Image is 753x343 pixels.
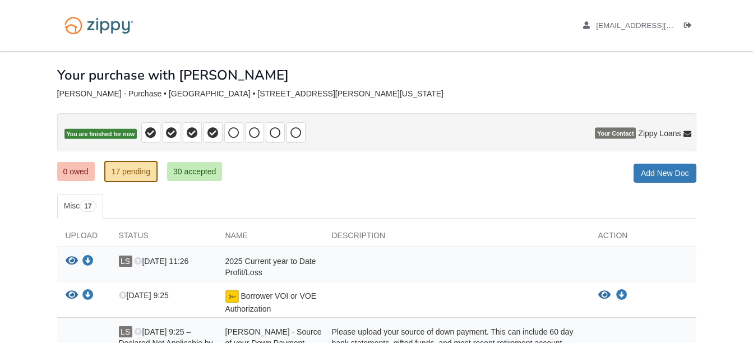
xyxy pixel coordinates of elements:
[583,21,725,33] a: edit profile
[119,326,132,337] span: LS
[324,230,590,247] div: Description
[57,230,110,247] div: Upload
[80,201,96,212] span: 17
[64,129,137,140] span: You are finished for now
[225,291,316,313] span: Borrower VOI or VOE Authorization
[634,164,696,183] a: Add New Doc
[638,128,681,139] span: Zippy Loans
[684,21,696,33] a: Log out
[134,257,188,266] span: [DATE] 11:26
[217,230,324,247] div: Name
[225,257,316,277] span: 2025 Current year to Date Profit/Loss
[57,68,289,82] h1: Your purchase with [PERSON_NAME]
[167,162,222,181] a: 30 accepted
[596,21,724,30] span: lskelton2000@gmail.com
[110,230,217,247] div: Status
[225,290,239,303] img: Document fully signed
[616,291,627,300] a: Download Borrower VOI or VOE Authorization
[590,230,696,247] div: Action
[119,256,132,267] span: LS
[57,194,103,219] a: Misc
[82,257,94,266] a: Download 2025 Current year to Date Profit/Loss
[595,128,636,139] span: Your Contact
[57,89,696,99] div: [PERSON_NAME] - Purchase • [GEOGRAPHIC_DATA] • [STREET_ADDRESS][PERSON_NAME][US_STATE]
[598,290,611,301] button: View Borrower VOI or VOE Authorization
[104,161,158,182] a: 17 pending
[66,290,78,302] button: View Borrower VOI or VOE Authorization
[82,291,94,300] a: Download Borrower VOI or VOE Authorization
[66,256,78,267] button: View 2025 Current year to Date Profit/Loss
[57,11,141,40] img: Logo
[57,162,95,181] a: 0 owed
[119,291,169,300] span: [DATE] 9:25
